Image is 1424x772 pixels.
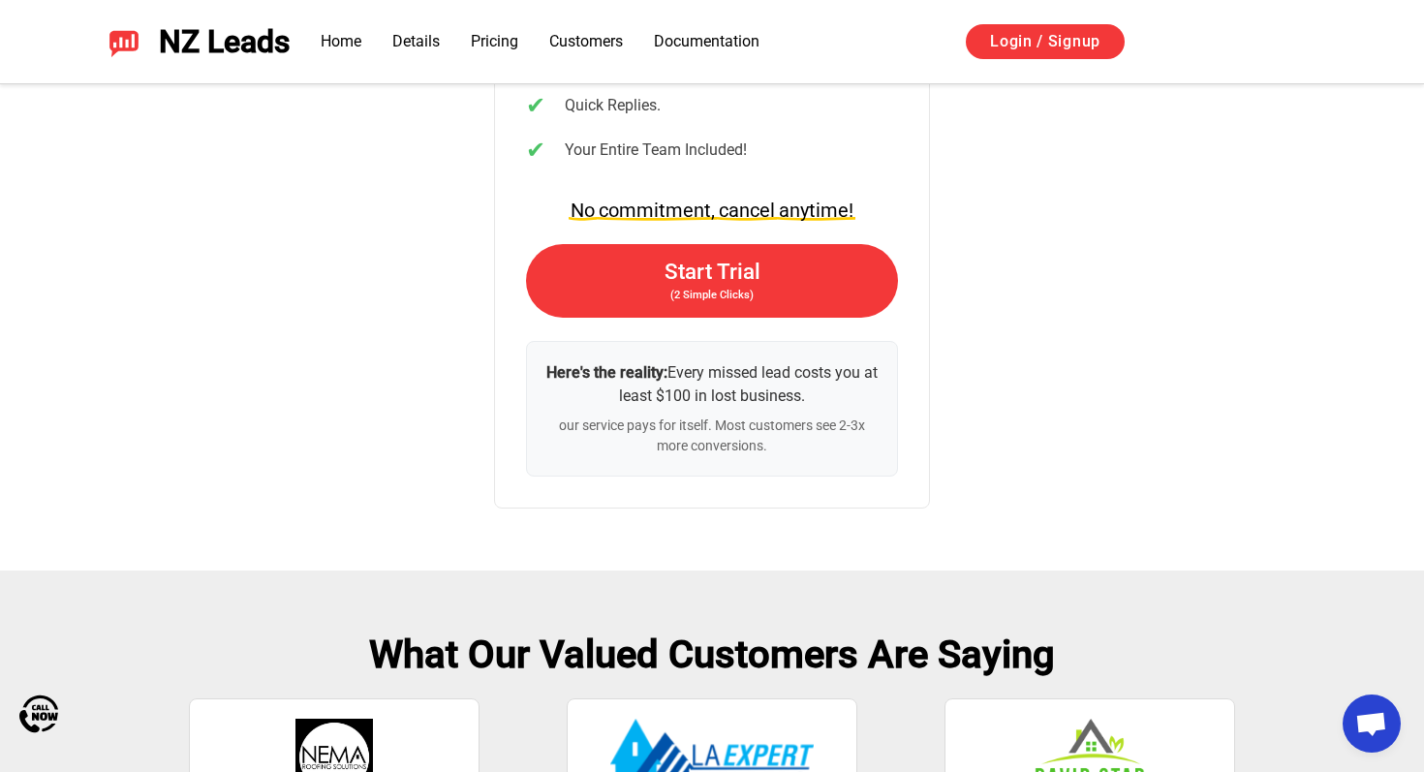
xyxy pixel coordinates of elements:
a: Customers [549,32,623,50]
span: NZ Leads [159,24,290,60]
div: our service pays for itself. Most customers see 2-3x more conversions. [546,416,878,456]
div: Every missed lead costs you at least $100 in lost business. [546,361,878,408]
a: Open chat [1343,695,1401,753]
span: (2 Simple Clicks) [670,289,754,301]
span: Your Entire Team Included! [565,141,747,159]
img: NZ Leads logo [108,26,139,57]
span: commitment, [597,200,717,225]
a: Details [392,32,440,50]
div: What Our Valued Customers Are Saying [80,633,1344,677]
span: cancel [717,200,777,225]
span: ✔ [526,139,561,163]
span: No [569,200,597,225]
a: Login / Signup [966,24,1125,59]
strong: Here's the reality: [546,363,667,382]
img: Call Now [19,695,58,733]
a: Home [321,32,361,50]
span: anytime! [777,200,855,225]
a: Documentation [654,32,759,50]
iframe: Sign in with Google Button [1144,21,1341,64]
a: Pricing [471,32,518,50]
span: Start Trial [665,259,760,284]
span: Quick Replies. [565,97,661,114]
span: ✔ [526,94,561,118]
a: Start Trial(2 Simple Clicks) [526,244,898,318]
